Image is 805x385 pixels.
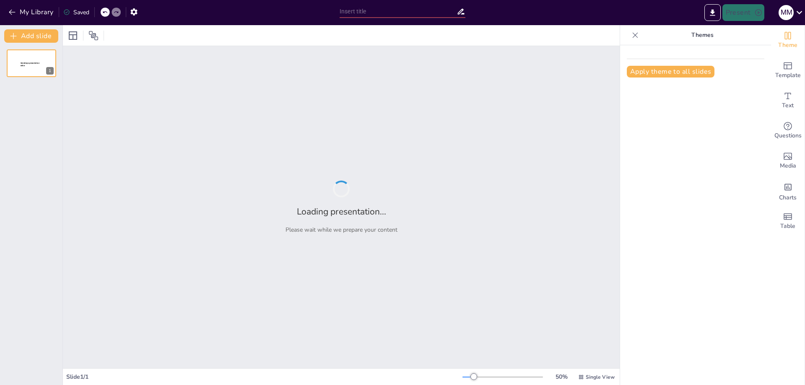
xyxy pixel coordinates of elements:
span: Text [782,101,794,110]
div: 1 [46,67,54,75]
button: Export to PowerPoint [704,4,721,21]
div: Saved [63,8,89,16]
div: Add charts and graphs [771,176,805,206]
button: Add slide [4,29,58,43]
div: 50 % [551,373,571,381]
div: M M [779,5,794,20]
span: Single View [586,374,615,380]
button: Present [722,4,764,21]
span: Table [780,222,795,231]
div: 1 [7,49,56,77]
span: Charts [779,193,797,202]
h2: Loading presentation... [297,206,386,217]
div: Layout [66,29,80,42]
div: Slide 1 / 1 [66,373,462,381]
div: Add images, graphics, shapes or video [771,146,805,176]
p: Themes [642,25,763,45]
span: Media [780,161,796,171]
div: Get real-time input from your audience [771,116,805,146]
span: Template [775,71,801,80]
p: Please wait while we prepare your content [286,226,397,234]
button: Apply theme to all slides [627,66,714,78]
button: M M [779,4,794,21]
div: Add text boxes [771,85,805,116]
span: Questions [774,131,802,140]
span: Position [88,31,99,41]
button: My Library [6,5,57,19]
span: Sendsteps presentation editor [21,62,39,67]
div: Add a table [771,206,805,236]
div: Change the overall theme [771,25,805,55]
span: Theme [778,41,797,50]
div: Add ready made slides [771,55,805,85]
input: Insert title [340,5,457,18]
